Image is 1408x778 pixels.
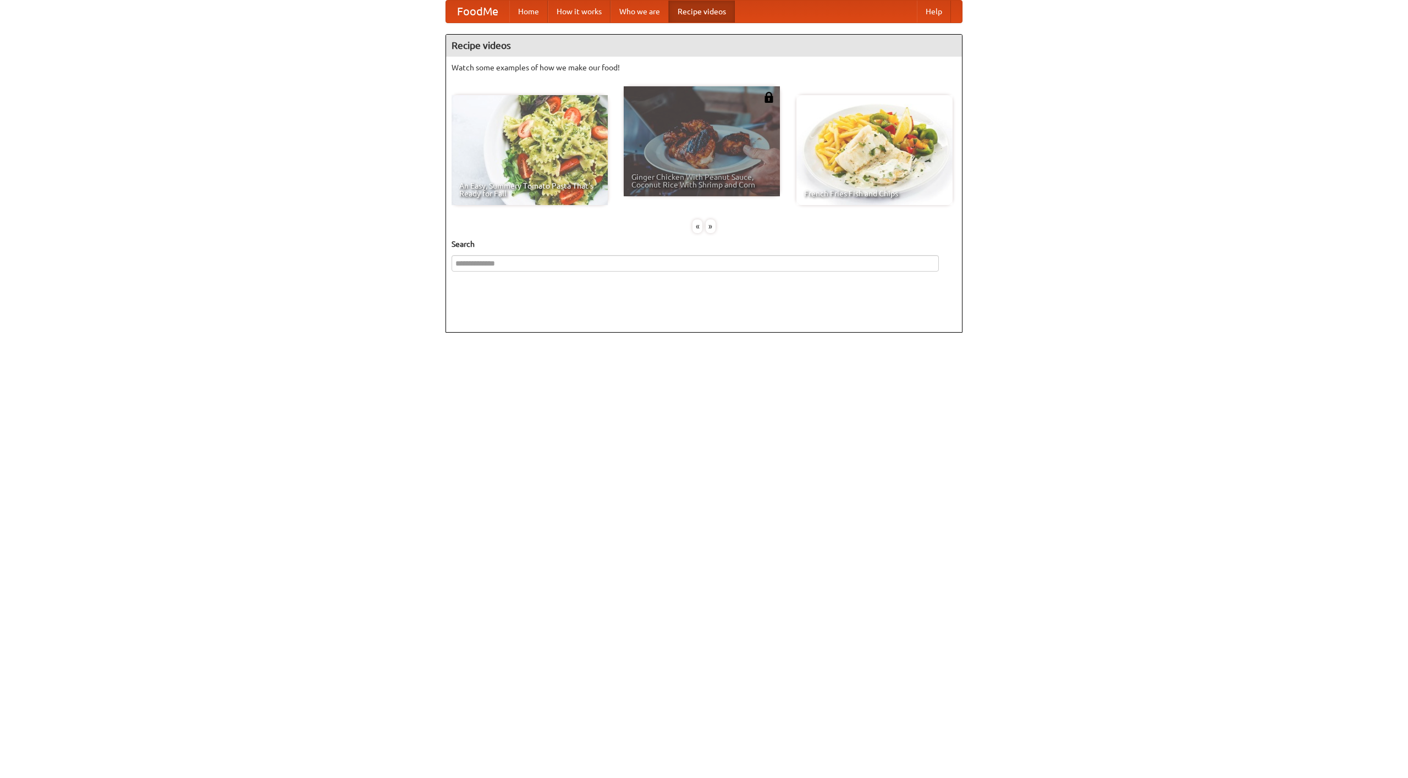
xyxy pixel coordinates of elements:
[509,1,548,23] a: Home
[446,35,962,57] h4: Recipe videos
[804,190,945,197] span: French Fries Fish and Chips
[917,1,951,23] a: Help
[459,182,600,197] span: An Easy, Summery Tomato Pasta That's Ready for Fall
[452,95,608,205] a: An Easy, Summery Tomato Pasta That's Ready for Fall
[446,1,509,23] a: FoodMe
[610,1,669,23] a: Who we are
[452,239,956,250] h5: Search
[692,219,702,233] div: «
[548,1,610,23] a: How it works
[669,1,735,23] a: Recipe videos
[706,219,716,233] div: »
[796,95,953,205] a: French Fries Fish and Chips
[452,62,956,73] p: Watch some examples of how we make our food!
[763,92,774,103] img: 483408.png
